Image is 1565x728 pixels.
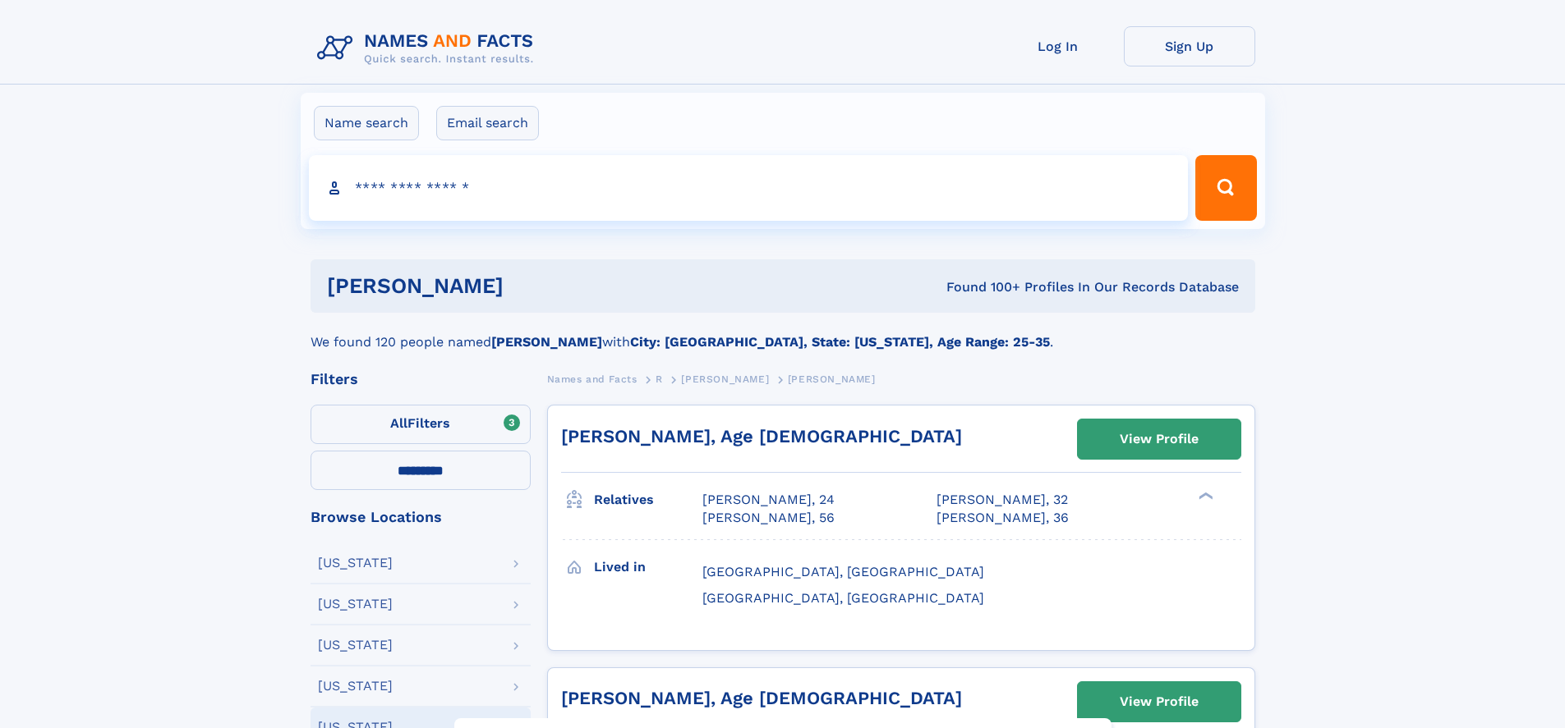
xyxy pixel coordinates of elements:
[702,590,984,606] span: [GEOGRAPHIC_DATA], [GEOGRAPHIC_DATA]
[937,491,1068,509] a: [PERSON_NAME], 32
[725,278,1239,296] div: Found 100+ Profiles In Our Records Database
[1078,419,1240,459] a: View Profile
[561,426,962,446] a: [PERSON_NAME], Age [DEMOGRAPHIC_DATA]
[318,556,393,570] div: [US_STATE]
[311,26,547,71] img: Logo Names and Facts
[436,106,539,140] label: Email search
[1120,420,1199,458] div: View Profile
[491,334,602,350] b: [PERSON_NAME]
[547,369,638,389] a: Names and Facts
[1195,155,1256,221] button: Search Button
[594,553,702,581] h3: Lived in
[681,373,769,385] span: [PERSON_NAME]
[327,276,725,296] h1: [PERSON_NAME]
[1120,683,1199,721] div: View Profile
[311,313,1255,352] div: We found 120 people named with .
[561,688,962,708] a: [PERSON_NAME], Age [DEMOGRAPHIC_DATA]
[788,373,876,385] span: [PERSON_NAME]
[702,491,835,509] a: [PERSON_NAME], 24
[1194,491,1214,501] div: ❯
[311,405,531,444] label: Filters
[656,373,663,385] span: R
[937,509,1069,527] a: [PERSON_NAME], 36
[681,369,769,389] a: [PERSON_NAME]
[656,369,663,389] a: R
[1124,26,1255,66] a: Sign Up
[311,510,531,524] div: Browse Locations
[630,334,1050,350] b: City: [GEOGRAPHIC_DATA], State: [US_STATE], Age Range: 25-35
[702,564,984,579] span: [GEOGRAPHIC_DATA], [GEOGRAPHIC_DATA]
[318,598,393,611] div: [US_STATE]
[1078,682,1240,721] a: View Profile
[390,415,407,431] span: All
[318,680,393,693] div: [US_STATE]
[702,509,835,527] a: [PERSON_NAME], 56
[314,106,419,140] label: Name search
[594,486,702,514] h3: Relatives
[318,639,393,652] div: [US_STATE]
[992,26,1124,66] a: Log In
[311,372,531,387] div: Filters
[309,155,1189,221] input: search input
